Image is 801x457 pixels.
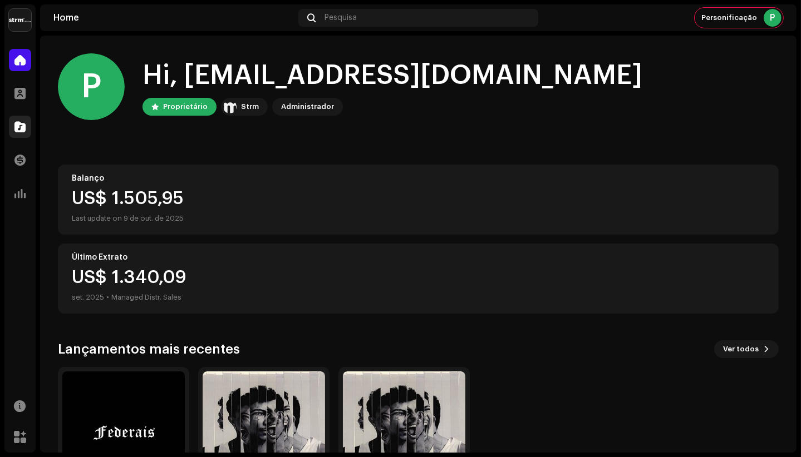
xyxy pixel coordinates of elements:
div: P [58,53,125,120]
img: 408b884b-546b-4518-8448-1008f9c76b02 [223,100,237,113]
div: Home [53,13,294,22]
button: Ver todos [714,340,779,358]
re-o-card-value: Último Extrato [58,244,779,314]
div: P [764,9,782,27]
div: Último Extrato [72,253,765,262]
re-o-card-value: Balanço [58,165,779,235]
div: Hi, [EMAIL_ADDRESS][DOMAIN_NAME] [142,58,642,93]
div: set. 2025 [72,291,104,304]
div: • [106,291,109,304]
div: Last update on 9 de out. de 2025 [72,212,765,225]
div: Proprietário [163,100,208,113]
div: Balanço [72,174,765,183]
span: Ver todos [723,338,759,360]
div: Administrador [281,100,334,113]
h3: Lançamentos mais recentes [58,340,240,358]
span: Personificação [701,13,757,22]
div: Managed Distr. Sales [111,291,181,304]
div: Strm [241,100,259,113]
span: Pesquisa [325,13,357,22]
img: 408b884b-546b-4518-8448-1008f9c76b02 [9,9,31,31]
